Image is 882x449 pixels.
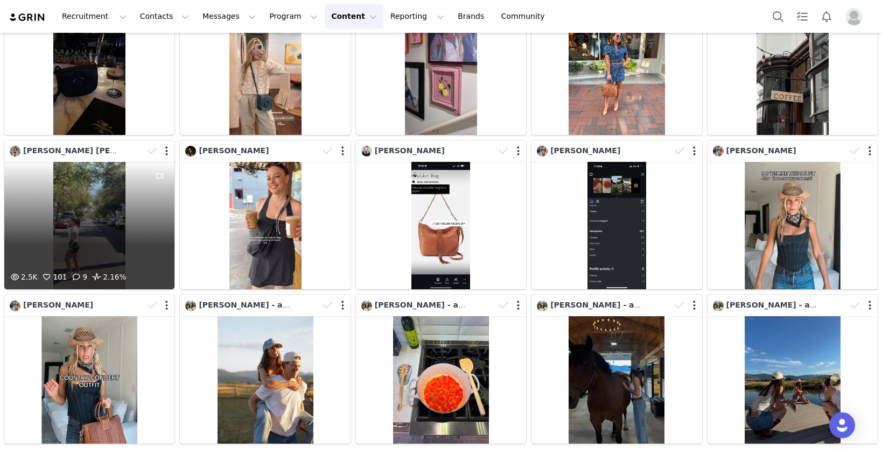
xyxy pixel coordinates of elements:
img: f51665b4-d69a-4733-a844-b521fd6889e8--s.jpg [361,146,372,156]
button: Content [325,4,383,28]
div: Open Intercom Messenger [829,412,855,438]
img: 0ab8d373-907f-466c-90a1-90568a64edf6--s.jpg [185,146,196,156]
span: 2.5K [8,273,38,281]
button: Notifications [815,4,838,28]
span: [PERSON_NAME] [PERSON_NAME] [23,146,166,155]
a: Brands [451,4,494,28]
span: [PERSON_NAME] - affiliate link only for GO [375,301,555,309]
button: Contacts [134,4,195,28]
button: Profile [839,8,873,25]
a: Tasks [790,4,814,28]
button: Recruitment [55,4,133,28]
span: 2.16% [90,271,126,284]
img: 8db8f332-3d70-42a3-935b-41e1c2b2d6ab--s.jpg [361,301,372,311]
span: [PERSON_NAME] [23,301,93,309]
img: 8db8f332-3d70-42a3-935b-41e1c2b2d6ab--s.jpg [537,301,548,311]
img: 3ecd8f0b-a03d-4b8a-94b3-fdda5bcb7a5a--s.jpg [10,146,20,156]
img: grin logo [9,12,46,23]
span: [PERSON_NAME] [726,146,796,155]
span: [PERSON_NAME] [550,146,620,155]
button: Program [263,4,324,28]
img: 8db8f332-3d70-42a3-935b-41e1c2b2d6ab--s.jpg [713,301,724,311]
button: Search [766,4,790,28]
button: Messages [196,4,262,28]
img: ac941acb-7ce5-4e3b-82e5-f7b41dde36e2.jpg [10,301,20,311]
span: [PERSON_NAME] - affiliate link only for GO [550,301,730,309]
span: 101 [40,273,67,281]
span: [PERSON_NAME] - affiliate link only for GO [199,301,379,309]
img: 8db8f332-3d70-42a3-935b-41e1c2b2d6ab--s.jpg [185,301,196,311]
span: [PERSON_NAME] [199,146,269,155]
button: Reporting [384,4,451,28]
img: ac941acb-7ce5-4e3b-82e5-f7b41dde36e2.jpg [713,146,724,156]
img: placeholder-profile.jpg [845,8,863,25]
span: [PERSON_NAME] [375,146,445,155]
a: Community [495,4,556,28]
span: 9 [70,273,88,281]
img: ac941acb-7ce5-4e3b-82e5-f7b41dde36e2.jpg [537,146,548,156]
